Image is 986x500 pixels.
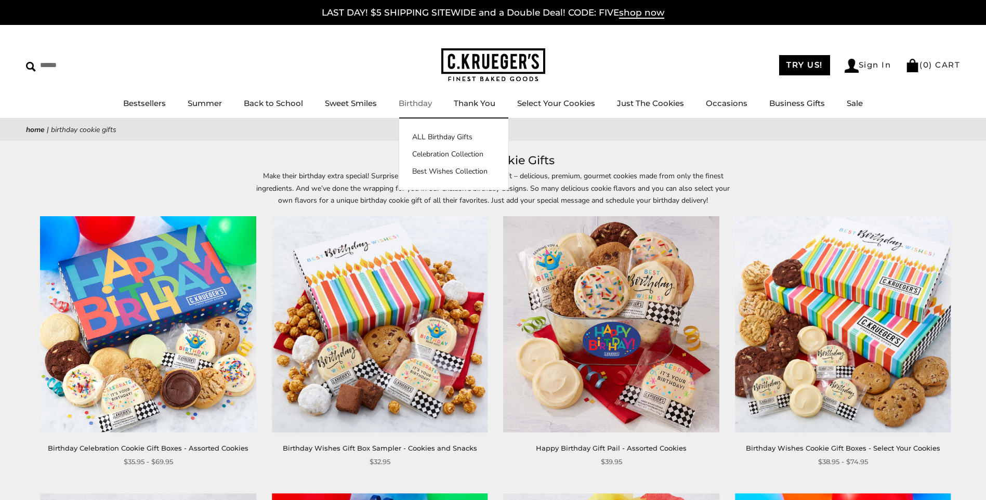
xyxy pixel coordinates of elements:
span: $39.95 [601,456,622,467]
a: Occasions [706,98,747,108]
a: Happy Birthday Gift Pail - Assorted Cookies [536,444,687,452]
span: shop now [619,7,664,19]
a: Just The Cookies [617,98,684,108]
img: Bag [905,59,919,72]
span: $38.95 - $74.95 [818,456,868,467]
a: Birthday [399,98,432,108]
a: Business Gifts [769,98,825,108]
a: Thank You [454,98,495,108]
img: Birthday Wishes Gift Box Sampler - Cookies and Snacks [272,217,488,433]
a: Best Wishes Collection [399,166,508,177]
img: Account [845,59,859,73]
img: Search [26,62,36,72]
a: Birthday Wishes Gift Box Sampler - Cookies and Snacks [283,444,477,452]
input: Search [26,57,150,73]
span: $32.95 [370,456,390,467]
img: Birthday Celebration Cookie Gift Boxes - Assorted Cookies [40,217,256,433]
span: 0 [923,60,929,70]
a: Home [26,125,45,135]
span: $35.95 - $69.95 [124,456,173,467]
a: Summer [188,98,222,108]
a: Sign In [845,59,891,73]
span: | [47,125,49,135]
a: Birthday Wishes Cookie Gift Boxes - Select Your Cookies [746,444,940,452]
img: C.KRUEGER'S [441,48,545,82]
a: Birthday Celebration Cookie Gift Boxes - Assorted Cookies [48,444,248,452]
a: Sale [847,98,863,108]
h1: Birthday Cookie Gifts [42,151,944,170]
a: TRY US! [779,55,830,75]
p: Make their birthday extra special! Surprise them with the perfect birthday gift – delicious, prem... [254,170,732,206]
a: Bestsellers [123,98,166,108]
span: Birthday Cookie Gifts [51,125,116,135]
a: ALL Birthday Gifts [399,131,508,142]
a: Sweet Smiles [325,98,377,108]
img: Happy Birthday Gift Pail - Assorted Cookies [503,217,719,433]
a: Celebration Collection [399,149,508,160]
img: Birthday Wishes Cookie Gift Boxes - Select Your Cookies [735,217,951,433]
nav: breadcrumbs [26,124,960,136]
a: LAST DAY! $5 SHIPPING SITEWIDE and a Double Deal! CODE: FIVEshop now [322,7,664,19]
a: Select Your Cookies [517,98,595,108]
a: (0) CART [905,60,960,70]
a: Back to School [244,98,303,108]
